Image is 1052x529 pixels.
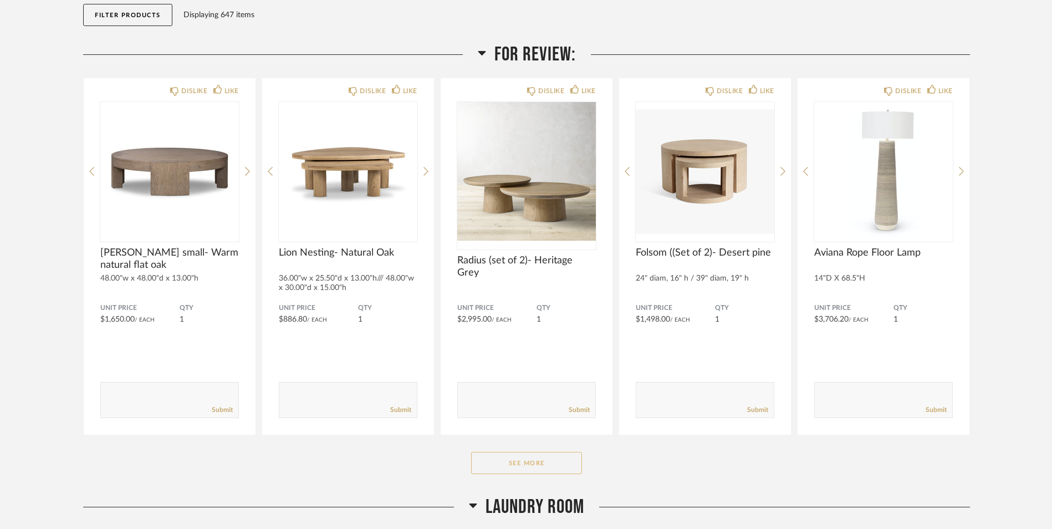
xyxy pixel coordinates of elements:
[135,317,155,323] span: / Each
[403,85,417,96] div: LIKE
[636,316,670,323] span: $1,498.00
[538,85,564,96] div: DISLIKE
[457,316,492,323] span: $2,995.00
[537,304,596,313] span: QTY
[279,247,417,259] span: Lion Nesting- Natural Oak
[849,317,869,323] span: / Each
[279,304,358,313] span: Unit Price
[926,405,947,415] a: Submit
[569,405,590,415] a: Submit
[492,317,512,323] span: / Each
[814,316,849,323] span: $3,706.20
[893,304,953,313] span: QTY
[814,247,953,259] span: Aviana Rope Floor Lamp
[212,405,233,415] a: Submit
[457,102,596,241] img: undefined
[100,102,239,241] img: undefined
[486,495,584,519] span: Laundry Room
[100,274,239,283] div: 48.00"w x 48.00"d x 13.00"h
[279,274,417,293] div: 36.00"w x 25.50"d x 13.00"h/// 48.00"w x 30.00"d x 15.00"h
[457,304,537,313] span: Unit Price
[893,316,898,323] span: 1
[715,304,774,313] span: QTY
[358,316,362,323] span: 1
[670,317,690,323] span: / Each
[494,43,576,67] span: For Review:
[100,247,239,271] span: [PERSON_NAME] small- Warm natural flat oak
[181,85,207,96] div: DISLIKE
[224,85,239,96] div: LIKE
[457,255,596,279] span: Radius (set of 2)- Heritage Grey
[100,304,180,313] span: Unit Price
[183,9,965,21] div: Displaying 647 items
[895,85,921,96] div: DISLIKE
[636,102,774,241] img: undefined
[636,274,774,283] div: 24" diam, 16" h / 39" diam, 19" h
[938,85,953,96] div: LIKE
[390,405,411,415] a: Submit
[747,405,768,415] a: Submit
[636,304,715,313] span: Unit Price
[457,102,596,241] div: 0
[180,316,184,323] span: 1
[636,247,774,259] span: Folsom ((Set of 2)- Desert pine
[279,316,307,323] span: $886.80
[717,85,743,96] div: DISLIKE
[814,304,893,313] span: Unit Price
[814,274,953,283] div: 14"D X 68.5"H
[537,316,541,323] span: 1
[279,102,417,241] img: undefined
[760,85,774,96] div: LIKE
[581,85,596,96] div: LIKE
[358,304,417,313] span: QTY
[100,316,135,323] span: $1,650.00
[83,4,172,26] button: Filter Products
[180,304,239,313] span: QTY
[471,452,582,474] button: See More
[360,85,386,96] div: DISLIKE
[814,102,953,241] img: undefined
[715,316,719,323] span: 1
[307,317,327,323] span: / Each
